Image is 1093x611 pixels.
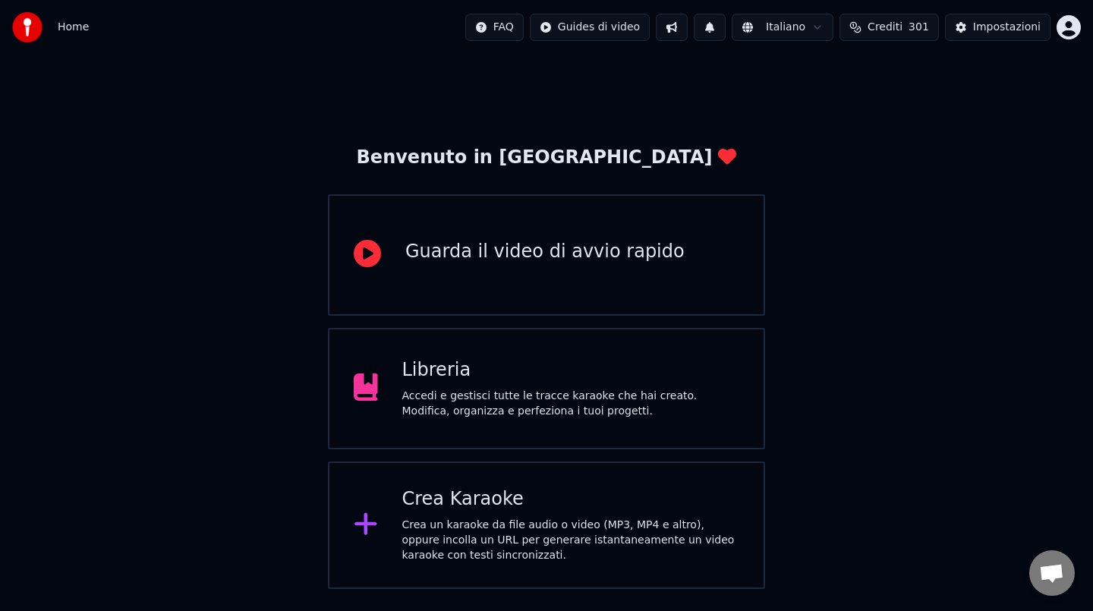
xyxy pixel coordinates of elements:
div: Impostazioni [973,20,1041,35]
button: Guides di video [530,14,650,41]
div: Crea un karaoke da file audio o video (MP3, MP4 e altro), oppure incolla un URL per generare ista... [402,518,740,563]
span: Home [58,20,89,35]
nav: breadcrumb [58,20,89,35]
div: Guarda il video di avvio rapido [405,240,685,264]
span: 301 [909,20,929,35]
div: Aprire la chat [1029,550,1075,596]
span: Crediti [868,20,902,35]
div: Crea Karaoke [402,487,740,512]
button: FAQ [465,14,524,41]
div: Accedi e gestisci tutte le tracce karaoke che hai creato. Modifica, organizza e perfeziona i tuoi... [402,389,740,419]
button: Impostazioni [945,14,1050,41]
img: youka [12,12,43,43]
button: Crediti301 [839,14,939,41]
div: Benvenuto in [GEOGRAPHIC_DATA] [357,146,737,170]
div: Libreria [402,358,740,383]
